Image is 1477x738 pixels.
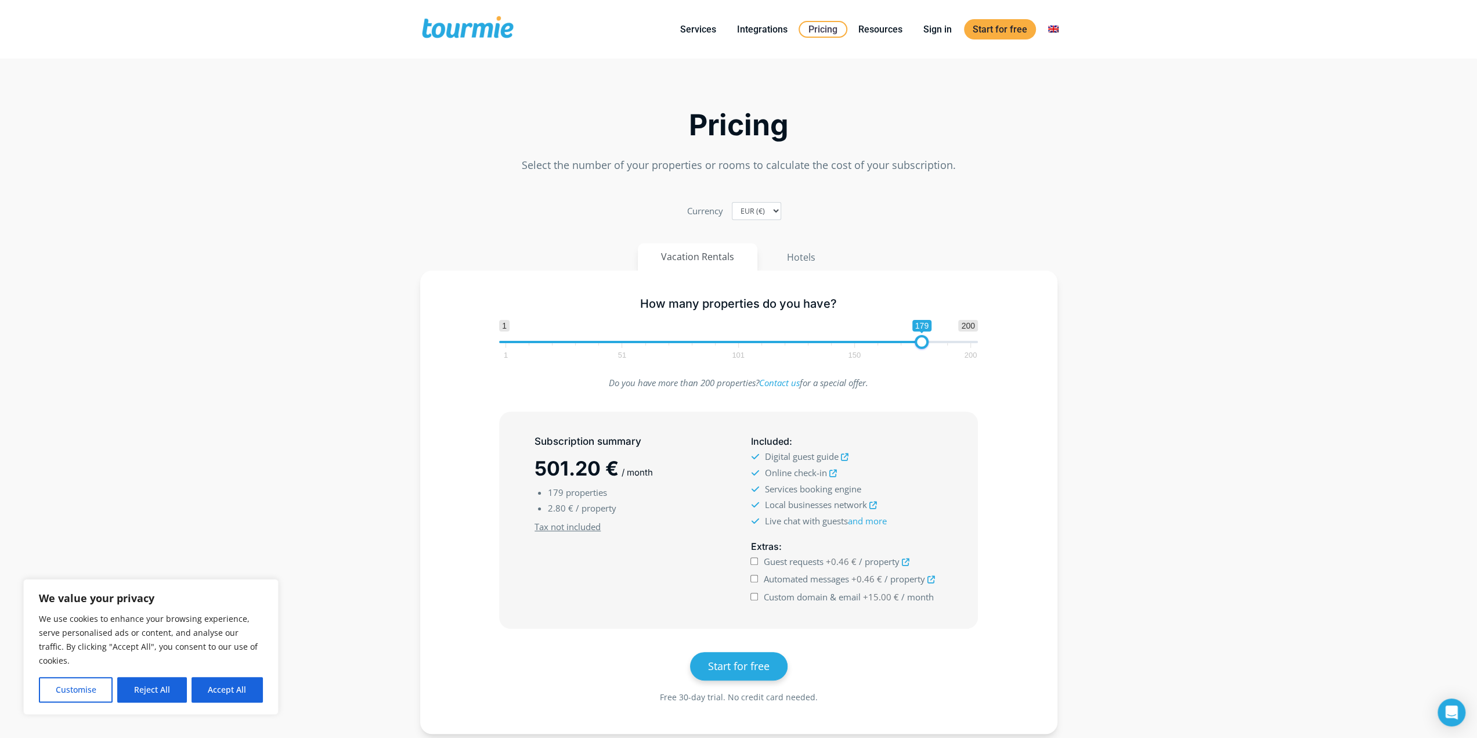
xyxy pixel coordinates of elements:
span: Automated messages [764,573,849,585]
span: Online check-in [764,467,826,478]
span: Digital guest guide [764,451,838,462]
span: Free 30-day trial. No credit card needed. [660,692,818,703]
button: Customise [39,677,113,703]
span: 179 [912,320,931,332]
span: Included [750,435,789,447]
h5: Subscription summary [535,434,726,449]
span: 200 [963,352,979,358]
a: Contact us [759,377,800,388]
a: Services [671,22,725,37]
a: Switch to [1039,22,1067,37]
span: Local businesses network [764,499,866,510]
span: +0.46 € [826,556,857,567]
span: 101 [730,352,746,358]
a: Start for free [690,652,788,681]
span: 2.80 € [548,502,573,514]
h5: : [750,434,942,449]
p: Do you have more than 200 properties? for a special offer. [499,375,978,391]
span: Live chat with guests [764,515,886,527]
span: +0.46 € [851,573,882,585]
a: Sign in [915,22,960,37]
span: properties [566,487,607,498]
p: We use cookies to enhance your browsing experience, serve personalised ads or content, and analys... [39,612,263,668]
span: / property [884,573,925,585]
a: and more [847,515,886,527]
a: Integrations [728,22,796,37]
button: Hotels [763,243,839,271]
span: 501.20 € [535,456,619,480]
div: Open Intercom Messenger [1438,699,1465,726]
span: 150 [846,352,862,358]
span: / month [622,467,653,478]
span: 1 [499,320,510,332]
p: We value your privacy [39,591,263,605]
span: Services booking engine [764,483,861,495]
label: Currency [687,203,723,219]
h5: How many properties do you have? [499,297,978,311]
h2: Pricing [420,111,1057,139]
a: Pricing [799,21,847,38]
span: 1 [502,352,510,358]
a: Start for free [964,19,1036,39]
p: Select the number of your properties or rooms to calculate the cost of your subscription. [420,157,1057,173]
span: +15.00 € [863,591,899,603]
span: Start for free [708,659,770,673]
h5: : [750,539,942,554]
span: 200 [958,320,977,332]
span: 179 [548,487,564,498]
button: Reject All [117,677,186,703]
span: Guest requests [764,556,824,567]
span: Extras [750,541,778,552]
button: Vacation Rentals [638,243,757,271]
span: / month [901,591,934,603]
span: Custom domain & email [764,591,861,603]
span: / property [859,556,900,567]
span: / property [576,502,616,514]
a: Resources [850,22,911,37]
span: 51 [616,352,628,358]
u: Tax not included [535,521,601,532]
button: Accept All [192,677,263,703]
